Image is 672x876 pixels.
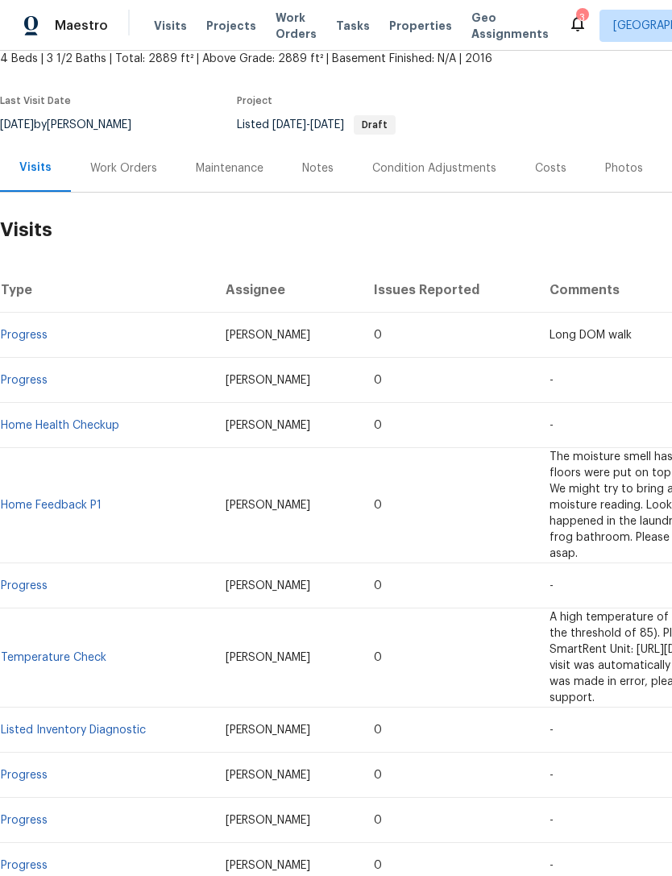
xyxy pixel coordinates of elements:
[374,500,382,511] span: 0
[226,500,310,511] span: [PERSON_NAME]
[389,18,452,34] span: Properties
[1,815,48,826] a: Progress
[471,10,549,42] span: Geo Assignments
[154,18,187,34] span: Visits
[1,330,48,341] a: Progress
[336,20,370,31] span: Tasks
[355,120,394,130] span: Draft
[213,268,361,313] th: Assignee
[374,652,382,663] span: 0
[550,860,554,871] span: -
[361,268,537,313] th: Issues Reported
[226,724,310,736] span: [PERSON_NAME]
[374,724,382,736] span: 0
[372,160,496,176] div: Condition Adjustments
[550,815,554,826] span: -
[302,160,334,176] div: Notes
[374,860,382,871] span: 0
[605,160,643,176] div: Photos
[1,860,48,871] a: Progress
[206,18,256,34] span: Projects
[272,119,306,131] span: [DATE]
[226,330,310,341] span: [PERSON_NAME]
[374,580,382,592] span: 0
[272,119,344,131] span: -
[374,815,382,826] span: 0
[226,580,310,592] span: [PERSON_NAME]
[1,580,48,592] a: Progress
[90,160,157,176] div: Work Orders
[374,375,382,386] span: 0
[310,119,344,131] span: [DATE]
[1,724,146,736] a: Listed Inventory Diagnostic
[535,160,566,176] div: Costs
[226,375,310,386] span: [PERSON_NAME]
[1,770,48,781] a: Progress
[196,160,263,176] div: Maintenance
[374,770,382,781] span: 0
[226,652,310,663] span: [PERSON_NAME]
[576,10,587,26] div: 3
[374,420,382,431] span: 0
[226,815,310,826] span: [PERSON_NAME]
[1,420,119,431] a: Home Health Checkup
[550,330,632,341] span: Long DOM walk
[226,770,310,781] span: [PERSON_NAME]
[550,770,554,781] span: -
[226,860,310,871] span: [PERSON_NAME]
[374,330,382,341] span: 0
[550,580,554,592] span: -
[550,375,554,386] span: -
[237,96,272,106] span: Project
[550,724,554,736] span: -
[55,18,108,34] span: Maestro
[276,10,317,42] span: Work Orders
[237,119,396,131] span: Listed
[550,420,554,431] span: -
[1,500,102,511] a: Home Feedback P1
[226,420,310,431] span: [PERSON_NAME]
[1,375,48,386] a: Progress
[19,160,52,176] div: Visits
[1,652,106,663] a: Temperature Check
